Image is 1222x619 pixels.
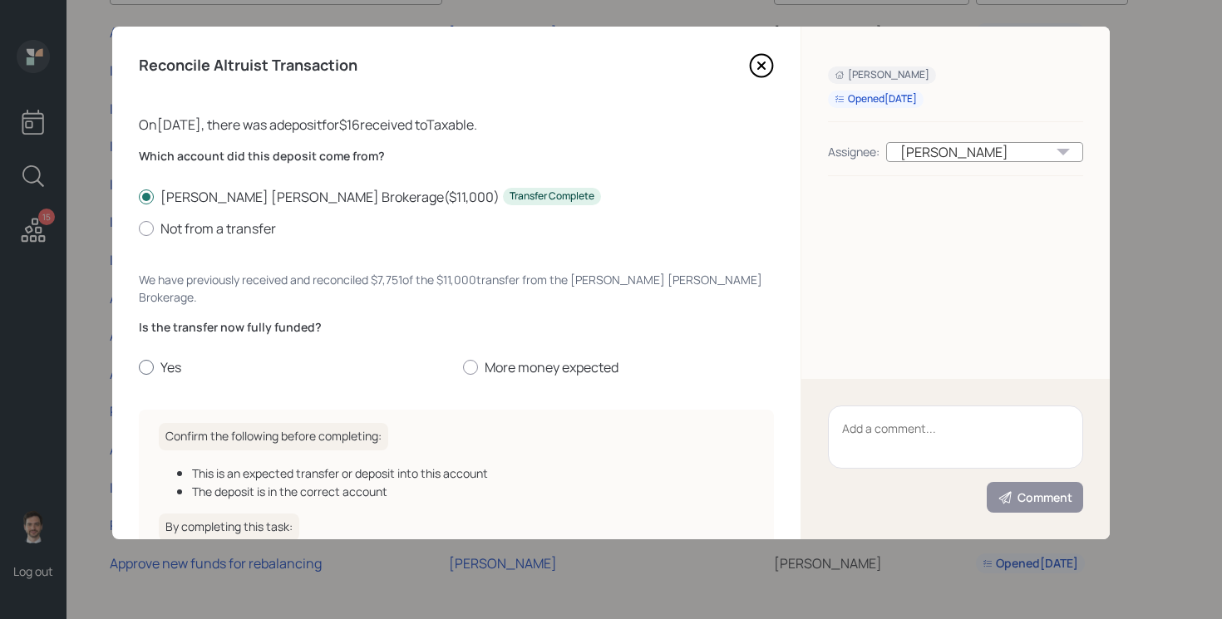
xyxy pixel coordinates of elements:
div: Transfer Complete [510,189,594,204]
label: Which account did this deposit come from? [139,148,774,165]
div: On [DATE] , there was a deposit for $16 received to Taxable . [139,115,774,135]
div: [PERSON_NAME] [835,68,929,82]
label: Is the transfer now fully funded? [139,319,774,336]
label: More money expected [463,358,774,376]
label: Not from a transfer [139,219,774,238]
button: Comment [987,482,1083,513]
h4: Reconcile Altruist Transaction [139,56,357,75]
div: Assignee: [828,143,880,160]
h6: Confirm the following before completing: [159,423,388,450]
div: This is an expected transfer or deposit into this account [192,464,754,482]
div: Opened [DATE] [835,92,917,106]
h6: By completing this task: [159,513,299,541]
div: Comment [998,489,1072,506]
label: [PERSON_NAME] [PERSON_NAME] Brokerage ( $11,000 ) [139,188,774,206]
div: The deposit is in the correct account [192,483,754,500]
div: [PERSON_NAME] [886,142,1083,162]
label: Yes [139,358,450,376]
div: We have previously received and reconciled $7,751 of the $11,000 transfer from the [PERSON_NAME] ... [139,271,774,306]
